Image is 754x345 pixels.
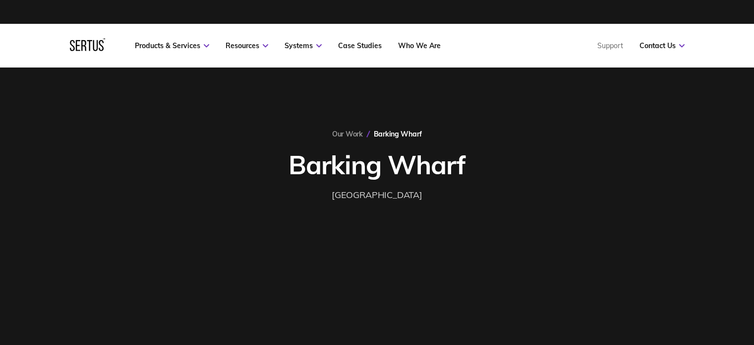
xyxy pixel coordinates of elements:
[338,41,382,50] a: Case Studies
[332,130,363,138] a: Our Work
[285,41,322,50] a: Systems
[398,41,441,50] a: Who We Are
[597,41,623,50] a: Support
[226,41,268,50] a: Resources
[135,41,209,50] a: Products & Services
[639,41,685,50] a: Contact Us
[332,188,422,203] div: [GEOGRAPHIC_DATA]
[289,148,465,181] h1: Barking Wharf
